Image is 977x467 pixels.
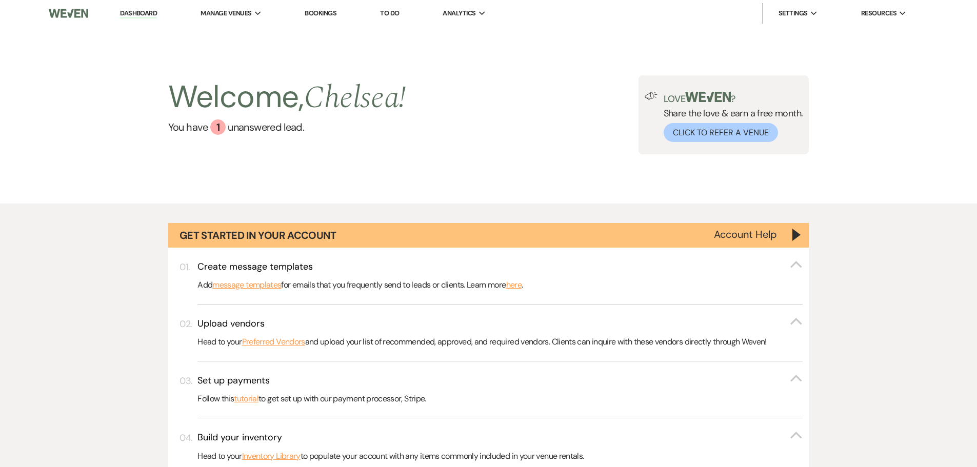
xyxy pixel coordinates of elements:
[645,92,657,100] img: loud-speaker-illustration.svg
[197,431,803,444] button: Build your inventory
[779,8,808,18] span: Settings
[197,374,270,387] h3: Set up payments
[664,123,778,142] button: Click to Refer a Venue
[197,260,313,273] h3: Create message templates
[201,8,251,18] span: Manage Venues
[197,450,803,463] p: Head to your to populate your account with any items commonly included in your venue rentals.
[168,75,406,119] h2: Welcome,
[197,278,803,292] p: Add for emails that you frequently send to leads or clients. Learn more .
[197,374,803,387] button: Set up payments
[234,392,258,405] a: tutorial
[685,92,731,102] img: weven-logo-green.svg
[714,229,777,239] button: Account Help
[197,317,265,330] h3: Upload vendors
[120,9,157,18] a: Dashboard
[657,92,803,142] div: Share the love & earn a free month.
[305,9,336,17] a: Bookings
[664,92,803,104] p: Love ?
[242,450,301,463] a: Inventory Library
[197,392,803,405] p: Follow this to get set up with our payment processor, Stripe.
[168,119,406,135] a: You have 1 unanswered lead.
[304,74,406,121] span: Chelsea !
[210,119,226,135] div: 1
[180,228,336,242] h1: Get Started in Your Account
[380,9,399,17] a: To Do
[212,278,281,292] a: message templates
[197,260,803,273] button: Create message templates
[506,278,522,292] a: here
[49,3,88,24] img: Weven Logo
[197,317,803,330] button: Upload vendors
[242,335,305,349] a: Preferred Vendors
[443,8,475,18] span: Analytics
[197,335,803,349] p: Head to your and upload your list of recommended, approved, and required vendors. Clients can inq...
[197,431,282,444] h3: Build your inventory
[861,8,896,18] span: Resources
